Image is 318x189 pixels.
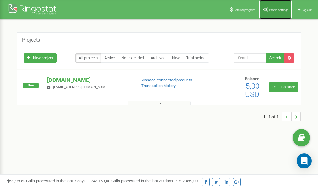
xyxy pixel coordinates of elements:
[245,76,259,81] span: Balance
[88,179,110,183] u: 1 743 163,00
[169,53,183,63] a: New
[26,179,110,183] span: Calls processed in the last 7 days :
[234,8,255,12] span: Referral program
[141,78,192,82] a: Manage connected products
[266,53,285,63] button: Search
[263,112,282,121] span: 1 - 1 of 1
[245,82,259,99] span: 5,00 USD
[23,83,39,88] span: New
[234,53,266,63] input: Search
[263,106,301,128] nav: ...
[24,53,57,63] a: New project
[75,53,101,63] a: All projects
[302,8,312,12] span: Log Out
[118,53,147,63] a: Not extended
[101,53,118,63] a: Active
[269,82,298,92] a: Refill balance
[22,37,40,43] h5: Projects
[47,76,131,84] p: [DOMAIN_NAME]
[141,83,176,88] a: Transaction history
[111,179,198,183] span: Calls processed in the last 30 days :
[147,53,169,63] a: Archived
[297,153,312,168] div: Open Intercom Messenger
[269,8,288,12] span: Profile settings
[175,179,198,183] u: 7 792 489,00
[53,85,108,89] span: [EMAIL_ADDRESS][DOMAIN_NAME]
[6,179,25,183] span: 99,989%
[183,53,209,63] a: Trial period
